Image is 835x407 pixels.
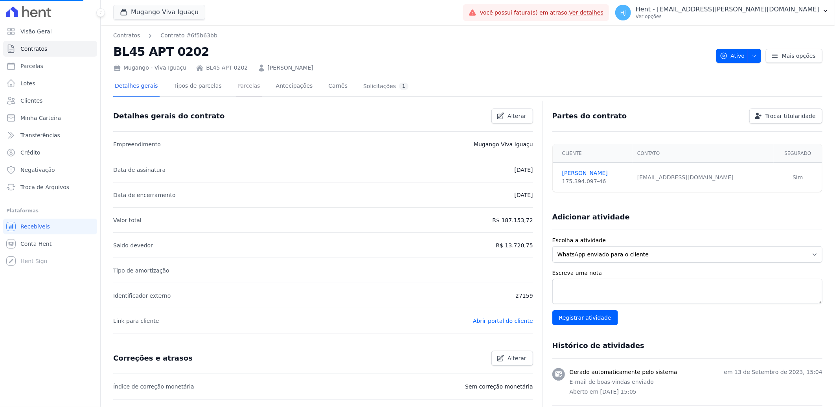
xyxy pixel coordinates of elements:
[766,49,822,63] a: Mais opções
[113,165,166,175] p: Data de assinatura
[496,241,533,250] p: R$ 13.720,75
[636,6,819,13] p: Hent - [EMAIL_ADDRESS][PERSON_NAME][DOMAIN_NAME]
[113,291,171,300] p: Identificador externo
[562,169,628,177] a: [PERSON_NAME]
[113,382,194,391] p: Índice de correção monetária
[474,140,533,149] p: Mugango Viva Iguaçu
[636,13,819,20] p: Ver opções
[633,144,774,163] th: Contato
[399,83,408,90] div: 1
[720,49,745,63] span: Ativo
[113,354,193,363] h3: Correções e atrasos
[113,31,217,40] nav: Breadcrumb
[552,236,822,245] label: Escolha a atividade
[637,173,769,182] div: [EMAIL_ADDRESS][DOMAIN_NAME]
[774,163,822,192] td: Sim
[172,76,223,97] a: Tipos de parcelas
[236,76,262,97] a: Parcelas
[716,49,761,63] button: Ativo
[552,310,618,325] input: Registrar atividade
[491,351,533,366] a: Alterar
[553,144,633,163] th: Cliente
[113,140,161,149] p: Empreendimento
[113,31,710,40] nav: Breadcrumb
[6,206,94,215] div: Plataformas
[20,240,51,248] span: Conta Hent
[274,76,315,97] a: Antecipações
[3,236,97,252] a: Conta Hent
[493,215,533,225] p: R$ 187.153,72
[514,190,533,200] p: [DATE]
[508,112,526,120] span: Alterar
[113,111,224,121] h3: Detalhes gerais do contrato
[113,5,205,20] button: Mugango Viva Iguaçu
[552,212,630,222] h3: Adicionar atividade
[113,215,142,225] p: Valor total
[113,190,176,200] p: Data de encerramento
[113,76,160,97] a: Detalhes gerais
[3,145,97,160] a: Crédito
[3,76,97,91] a: Lotes
[268,64,313,72] a: [PERSON_NAME]
[562,177,628,186] div: 175.394.097-46
[473,318,533,324] a: Abrir portal do cliente
[508,354,526,362] span: Alterar
[20,28,52,35] span: Visão Geral
[491,109,533,123] a: Alterar
[724,368,822,376] p: em 13 de Setembro de 2023, 15:04
[20,62,43,70] span: Parcelas
[362,76,410,97] a: Solicitações1
[774,144,822,163] th: Segurado
[113,316,159,326] p: Link para cliente
[20,183,69,191] span: Troca de Arquivos
[363,83,408,90] div: Solicitações
[113,266,169,275] p: Tipo de amortização
[465,382,533,391] p: Sem correção monetária
[552,111,627,121] h3: Partes do contrato
[20,166,55,174] span: Negativação
[480,9,603,17] span: Você possui fatura(s) em atraso.
[3,58,97,74] a: Parcelas
[20,114,61,122] span: Minha Carteira
[20,45,47,53] span: Contratos
[3,41,97,57] a: Contratos
[514,165,533,175] p: [DATE]
[206,64,248,72] a: BL45 APT 0202
[515,291,533,300] p: 27159
[782,52,816,60] span: Mais opções
[609,2,835,24] button: Hj Hent - [EMAIL_ADDRESS][PERSON_NAME][DOMAIN_NAME] Ver opções
[3,127,97,143] a: Transferências
[20,149,40,157] span: Crédito
[3,179,97,195] a: Troca de Arquivos
[3,110,97,126] a: Minha Carteira
[3,162,97,178] a: Negativação
[160,31,217,40] a: Contrato #6f5b63bb
[749,109,822,123] a: Trocar titularidade
[552,269,822,277] label: Escreva uma nota
[570,388,822,396] p: Aberto em [DATE] 15:05
[620,10,626,15] span: Hj
[113,31,140,40] a: Contratos
[570,378,822,386] p: E-mail de boas-vindas enviado
[20,97,42,105] span: Clientes
[20,131,60,139] span: Transferências
[20,223,50,230] span: Recebíveis
[3,219,97,234] a: Recebíveis
[765,112,816,120] span: Trocar titularidade
[20,79,35,87] span: Lotes
[3,93,97,109] a: Clientes
[3,24,97,39] a: Visão Geral
[327,76,349,97] a: Carnês
[570,368,677,376] h3: Gerado automaticamente pelo sistema
[569,9,604,16] a: Ver detalhes
[552,341,644,350] h3: Histórico de atividades
[113,241,153,250] p: Saldo devedor
[113,64,186,72] div: Mugango - Viva Iguaçu
[113,43,710,61] h2: BL45 APT 0202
